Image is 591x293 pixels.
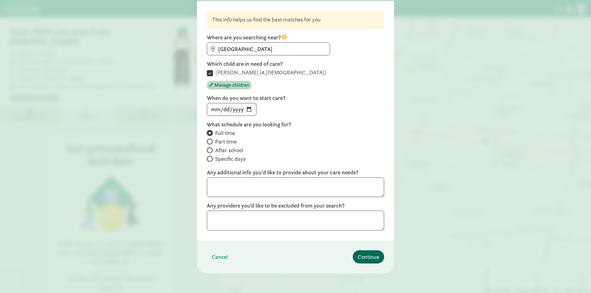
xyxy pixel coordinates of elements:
[207,60,384,68] label: Which child are in need of care?
[213,69,326,76] label: [PERSON_NAME] (4.[DEMOGRAPHIC_DATA])
[215,155,246,163] span: Specific days
[207,94,384,102] label: When do you want to start care?
[207,34,384,41] label: Where are you searching near?
[358,253,379,261] span: Continue
[207,202,384,209] label: Any providers you'd like to be excluded from your search?
[212,15,379,24] div: This info helps us find the best matches for you
[212,253,228,261] span: Cancel
[215,81,249,89] span: Manage children
[207,121,384,128] label: What schedule are you looking for?
[215,129,235,137] span: Full time
[353,250,384,263] button: Continue
[207,43,330,55] input: Find address
[207,81,251,89] button: Manage children
[207,169,384,176] label: Any additional info you’d like to provide about your care needs?
[207,250,233,263] button: Cancel
[215,138,237,145] span: Part time
[215,147,243,154] span: After school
